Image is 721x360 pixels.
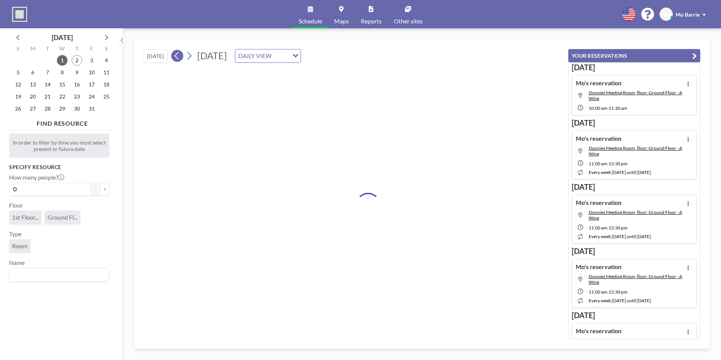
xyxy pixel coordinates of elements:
[86,67,97,78] span: Friday, October 10, 2025
[589,338,682,349] span: Doonies Meeting Room, floor: Ground Floor - A Wing
[99,45,114,54] div: S
[589,145,682,157] span: Doonies Meeting Room, floor: Ground Floor - A Wing
[9,164,109,171] h3: Specify resource
[589,209,682,221] span: Doonies Meeting Room, floor: Ground Floor - A Wing
[84,45,99,54] div: F
[9,230,21,238] label: Type
[13,91,23,102] span: Sunday, October 19, 2025
[55,45,70,54] div: W
[57,67,67,78] span: Wednesday, October 8, 2025
[101,91,112,102] span: Saturday, October 25, 2025
[589,274,682,285] span: Doonies Meeting Room, floor: Ground Floor - A Wing
[28,103,38,114] span: Monday, October 27, 2025
[10,270,105,280] input: Search for option
[12,214,38,221] span: 1st Floor...
[42,91,53,102] span: Tuesday, October 21, 2025
[12,242,28,249] span: Room
[9,259,25,266] label: Name
[9,174,64,181] label: How many people?
[197,50,227,61] span: [DATE]
[394,18,423,24] span: Other sites
[101,67,112,78] span: Saturday, October 11, 2025
[13,79,23,90] span: Sunday, October 12, 2025
[69,45,84,54] div: T
[86,91,97,102] span: Friday, October 24, 2025
[572,63,697,72] h3: [DATE]
[42,79,53,90] span: Tuesday, October 14, 2025
[572,311,697,320] h3: [DATE]
[662,11,670,18] span: MB
[9,134,109,158] div: In order to filter by time you must select present or future date
[572,246,697,256] h3: [DATE]
[72,91,82,102] span: Thursday, October 23, 2025
[299,18,322,24] span: Schedule
[52,32,73,43] div: [DATE]
[26,45,40,54] div: M
[48,214,77,221] span: Ground Fl...
[609,105,627,111] span: 11:30 AM
[144,49,167,63] button: [DATE]
[576,199,621,206] h4: Mo's reservation
[57,79,67,90] span: Wednesday, October 15, 2025
[72,67,82,78] span: Thursday, October 9, 2025
[609,289,627,295] span: 12:30 PM
[274,51,288,61] input: Search for option
[101,55,112,66] span: Saturday, October 4, 2025
[28,91,38,102] span: Monday, October 20, 2025
[589,169,651,175] span: every week [DATE] until [DATE]
[568,49,700,62] button: YOUR RESERVATIONS
[57,55,67,66] span: Wednesday, October 1, 2025
[11,45,26,54] div: S
[86,103,97,114] span: Friday, October 31, 2025
[576,263,621,271] h4: Mo's reservation
[609,225,627,231] span: 12:30 PM
[576,135,621,142] h4: Mo's reservation
[42,103,53,114] span: Tuesday, October 28, 2025
[12,7,27,22] img: organization-logo
[589,289,607,295] span: 11:00 AM
[609,161,627,166] span: 12:30 PM
[589,234,651,239] span: every week [DATE] until [DATE]
[607,105,609,111] span: -
[572,118,697,128] h3: [DATE]
[42,67,53,78] span: Tuesday, October 7, 2025
[607,289,609,295] span: -
[40,45,55,54] div: T
[576,327,621,335] h4: Mo's reservation
[9,117,115,127] h4: FIND RESOURCE
[72,79,82,90] span: Thursday, October 16, 2025
[607,161,609,166] span: -
[361,18,382,24] span: Reports
[676,11,700,18] span: Mo Barrie
[86,55,97,66] span: Friday, October 3, 2025
[607,225,609,231] span: -
[72,55,82,66] span: Thursday, October 2, 2025
[100,183,109,195] button: +
[237,51,273,61] span: DAILY VIEW
[576,79,621,87] h4: Mo's reservation
[28,79,38,90] span: Monday, October 13, 2025
[9,268,109,281] div: Search for option
[91,183,100,195] button: -
[101,79,112,90] span: Saturday, October 18, 2025
[589,298,651,303] span: every week [DATE] until [DATE]
[589,225,607,231] span: 11:00 AM
[57,103,67,114] span: Wednesday, October 29, 2025
[334,18,349,24] span: Maps
[235,49,301,62] div: Search for option
[86,79,97,90] span: Friday, October 17, 2025
[589,90,682,101] span: Doonies Meeting Room, floor: Ground Floor - A Wing
[57,91,67,102] span: Wednesday, October 22, 2025
[72,103,82,114] span: Thursday, October 30, 2025
[9,202,23,209] label: Floor
[572,182,697,192] h3: [DATE]
[13,67,23,78] span: Sunday, October 5, 2025
[28,67,38,78] span: Monday, October 6, 2025
[589,105,607,111] span: 10:00 AM
[589,161,607,166] span: 11:00 AM
[13,103,23,114] span: Sunday, October 26, 2025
